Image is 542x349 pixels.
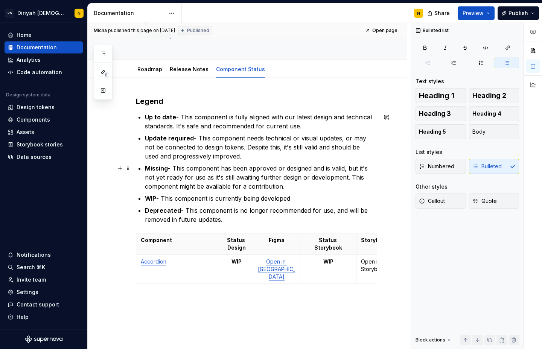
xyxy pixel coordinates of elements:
div: Documentation [17,44,57,51]
a: Analytics [5,54,83,66]
span: Callout [419,197,445,205]
p: Open in Storybook [361,258,408,273]
a: Open in [GEOGRAPHIC_DATA] [258,258,295,280]
button: Heading 4 [469,106,519,121]
a: Data sources [5,151,83,163]
h3: Legend [136,96,377,107]
div: Assets [17,128,34,136]
a: Settings [5,286,83,298]
p: - This component is currently being developed [145,194,377,203]
div: Text styles [416,78,444,85]
span: Heading 4 [472,110,501,117]
button: Body [469,124,519,139]
div: Documentation [94,9,165,17]
div: Release Notes [167,61,212,77]
button: Heading 2 [469,88,519,103]
span: 6 [103,72,109,78]
p: - This component needs technical or visual updates, or may not be connected to design tokens. Des... [145,134,377,161]
button: Callout [416,194,466,209]
strong: Deprecated [145,207,181,214]
span: Heading 5 [419,128,446,136]
button: Preview [458,6,495,20]
strong: Status Design [227,237,246,251]
a: Accordion [141,258,166,265]
div: Component Status [213,61,268,77]
span: Heading 1 [419,92,454,99]
button: Share [423,6,455,20]
a: Open page [363,25,401,36]
button: Notifications [5,249,83,261]
span: Heading 3 [419,110,451,117]
span: Preview [463,9,484,17]
span: Quote [472,197,497,205]
div: Settings [17,288,38,296]
span: Open page [372,27,397,34]
span: Numbered [419,163,454,170]
svg: Supernova Logo [25,335,62,343]
div: Contact support [17,301,59,308]
button: Heading 5 [416,124,466,139]
div: published this page on [DATE] [108,27,175,34]
a: Documentation [5,41,83,53]
div: List styles [416,148,442,156]
span: Published [187,27,209,34]
p: - This component has been approved or designed and is valid, but it's not yet ready for use as it... [145,164,377,191]
span: Share [434,9,450,17]
button: PSDiriyah [DEMOGRAPHIC_DATA]N [2,5,86,21]
a: Components [5,114,83,126]
div: Design system data [6,92,50,98]
div: Block actions [416,335,452,345]
a: Storybook stories [5,139,83,151]
strong: Status Storybook [314,237,342,251]
button: Heading 3 [416,106,466,121]
p: - This component is no longer recommended for use, and will be removed in future updates. [145,206,377,224]
span: Body [472,128,486,136]
button: Quote [469,194,519,209]
div: Code automation [17,69,62,76]
div: N [417,10,420,16]
button: Heading 1 [416,88,466,103]
strong: Storybook [361,237,389,243]
strong: WIP [145,195,156,202]
div: PS [5,9,14,18]
a: Invite team [5,274,83,286]
div: Home [17,31,32,39]
div: Diriyah [DEMOGRAPHIC_DATA] [17,9,65,17]
div: Storybook stories [17,141,63,148]
strong: WIP [231,258,242,265]
div: Components [17,116,50,123]
button: Help [5,311,83,323]
strong: Missing [145,165,168,172]
div: Data sources [17,153,52,161]
strong: Component [141,237,172,243]
button: Contact support [5,299,83,311]
div: Help [17,313,29,321]
button: Search ⌘K [5,261,83,273]
a: Assets [5,126,83,138]
a: Release Notes [170,66,209,72]
button: Publish [498,6,539,20]
strong: WIP [323,258,333,265]
div: Analytics [17,56,41,64]
div: Design tokens [17,104,55,111]
a: Code automation [5,66,83,78]
div: Search ⌘K [17,264,45,271]
span: Heading 2 [472,92,506,99]
div: Other styles [416,183,448,191]
div: Roadmap [134,61,165,77]
strong: Figma [269,237,285,243]
p: - This component is fully aligned with our latest design and technical standards. It's safe and r... [145,113,377,131]
div: Block actions [416,337,445,343]
a: Home [5,29,83,41]
strong: Up to date [145,113,176,121]
a: Design tokens [5,101,83,113]
div: Invite team [17,276,46,283]
a: Roadmap [137,66,162,72]
div: Notifications [17,251,51,259]
span: Micha [94,27,107,34]
div: N [78,10,81,16]
a: Component Status [216,66,265,72]
button: Numbered [416,159,466,174]
strong: Update required [145,134,194,142]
